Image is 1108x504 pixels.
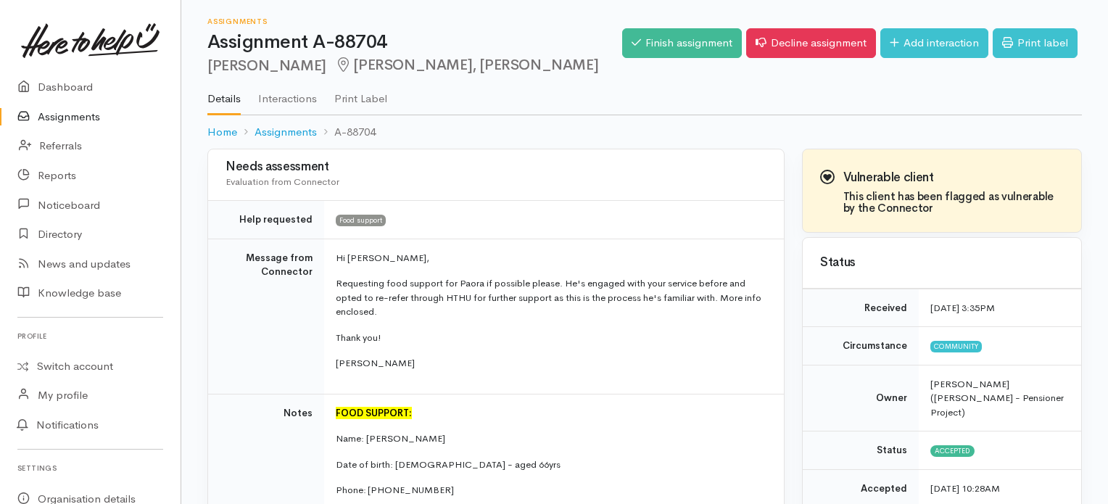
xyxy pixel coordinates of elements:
[803,289,919,327] td: Received
[930,445,975,457] span: Accepted
[207,73,241,115] a: Details
[226,175,339,188] span: Evaluation from Connector
[993,28,1078,58] a: Print label
[207,57,622,74] h2: [PERSON_NAME]
[930,378,1064,418] span: [PERSON_NAME] ([PERSON_NAME] - Pensioner Project)
[317,124,376,141] li: A-88704
[207,115,1082,149] nav: breadcrumb
[803,327,919,365] td: Circumstance
[208,239,324,394] td: Message from Connector
[336,215,386,226] span: Food support
[226,160,766,174] h3: Needs assessment
[336,356,766,371] p: [PERSON_NAME]
[336,431,766,446] p: Name: [PERSON_NAME]
[336,458,766,472] p: Date of birth: [DEMOGRAPHIC_DATA] - aged 66yrs
[336,407,412,419] span: FOOD SUPPORT:
[843,171,1064,185] h3: Vulnerable client
[880,28,988,58] a: Add interaction
[207,17,622,25] h6: Assignments
[746,28,876,58] a: Decline assignment
[255,124,317,141] a: Assignments
[930,302,995,314] time: [DATE] 3:35PM
[334,73,387,114] a: Print Label
[820,256,1064,270] h3: Status
[803,431,919,470] td: Status
[622,28,742,58] a: Finish assignment
[17,458,163,478] h6: Settings
[930,482,1000,495] time: [DATE] 10:28AM
[803,365,919,431] td: Owner
[17,326,163,346] h6: Profile
[843,191,1064,215] h4: This client has been flagged as vulnerable by the Connector
[207,32,622,53] h1: Assignment A-88704
[335,56,598,74] span: [PERSON_NAME], [PERSON_NAME]
[930,341,982,352] span: Community
[336,331,766,345] p: Thank you!
[258,73,317,114] a: Interactions
[336,483,766,497] p: Phone: [PHONE_NUMBER]
[208,201,324,239] td: Help requested
[336,276,766,319] p: Requesting food support for Paora if possible please. He's engaged with your service before and o...
[336,251,766,265] p: Hi [PERSON_NAME],
[207,124,237,141] a: Home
